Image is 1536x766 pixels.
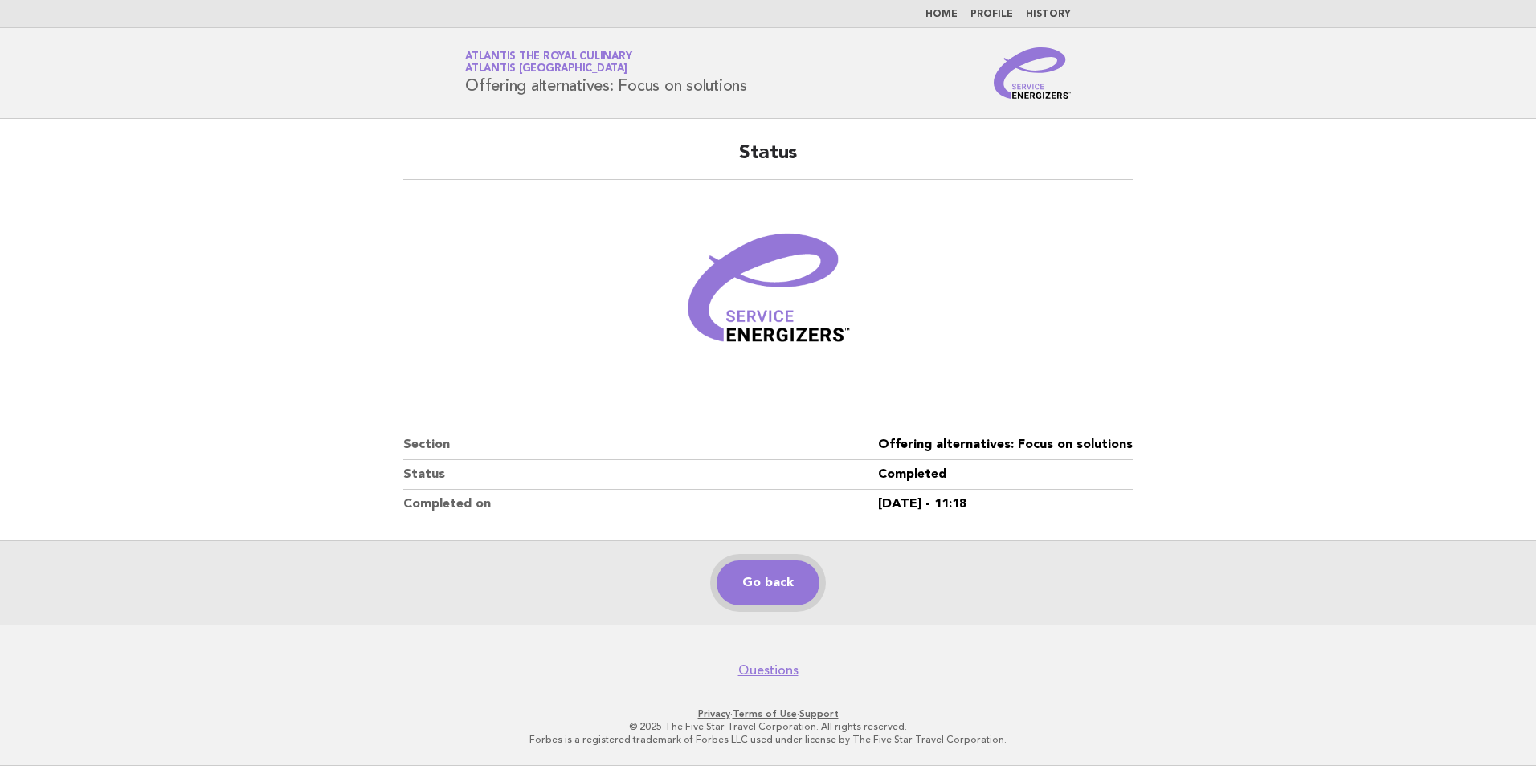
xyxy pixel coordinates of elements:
[970,10,1013,19] a: Profile
[1026,10,1071,19] a: History
[403,430,878,460] dt: Section
[465,64,627,75] span: Atlantis [GEOGRAPHIC_DATA]
[276,707,1260,720] p: · ·
[276,733,1260,746] p: Forbes is a registered trademark of Forbes LLC used under license by The Five Star Travel Corpora...
[276,720,1260,733] p: © 2025 The Five Star Travel Corporation. All rights reserved.
[403,460,878,490] dt: Status
[925,10,958,19] a: Home
[733,708,797,719] a: Terms of Use
[465,52,747,94] h1: Offering alternatives: Focus on solutions
[799,708,839,719] a: Support
[403,141,1133,180] h2: Status
[672,199,864,392] img: Verified
[738,662,799,678] a: Questions
[403,490,878,519] dt: Completed on
[878,460,1133,490] dd: Completed
[717,560,819,605] a: Go back
[465,51,631,74] a: Atlantis the Royal CulinaryAtlantis [GEOGRAPHIC_DATA]
[994,47,1071,99] img: Service Energizers
[698,708,730,719] a: Privacy
[878,490,1133,519] dd: [DATE] - 11:18
[878,430,1133,460] dd: Offering alternatives: Focus on solutions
